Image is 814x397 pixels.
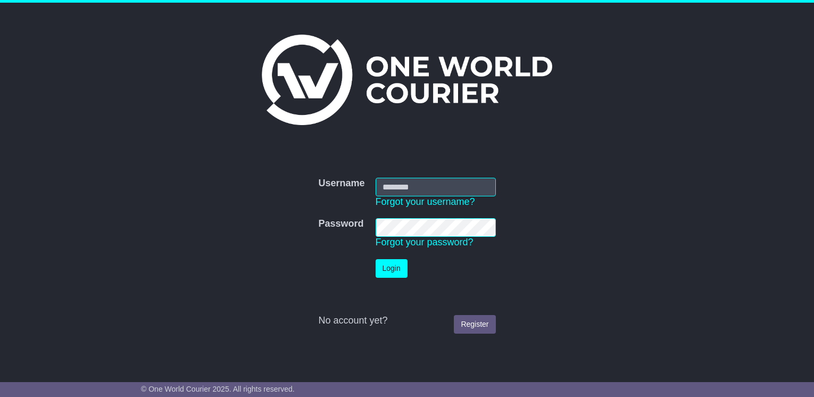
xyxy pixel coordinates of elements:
[376,196,475,207] a: Forgot your username?
[376,237,474,247] a: Forgot your password?
[262,35,552,125] img: One World
[318,218,363,230] label: Password
[318,178,364,189] label: Username
[141,385,295,393] span: © One World Courier 2025. All rights reserved.
[376,259,408,278] button: Login
[454,315,495,334] a: Register
[318,315,495,327] div: No account yet?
